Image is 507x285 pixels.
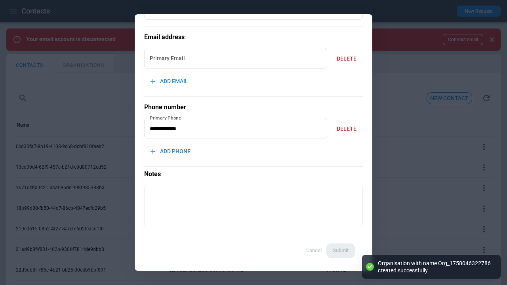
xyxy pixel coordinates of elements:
h5: Phone number [144,103,363,112]
div: Organisation with name Org_1758046322786 created successfully [378,260,493,274]
button: ADD EMAIL [144,73,194,90]
button: DELETE [330,120,363,137]
label: Primary Phone [150,114,181,121]
button: ADD PHONE [144,143,197,160]
p: Notes [144,166,363,179]
button: DELETE [330,50,363,67]
h5: Email address [144,33,363,42]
